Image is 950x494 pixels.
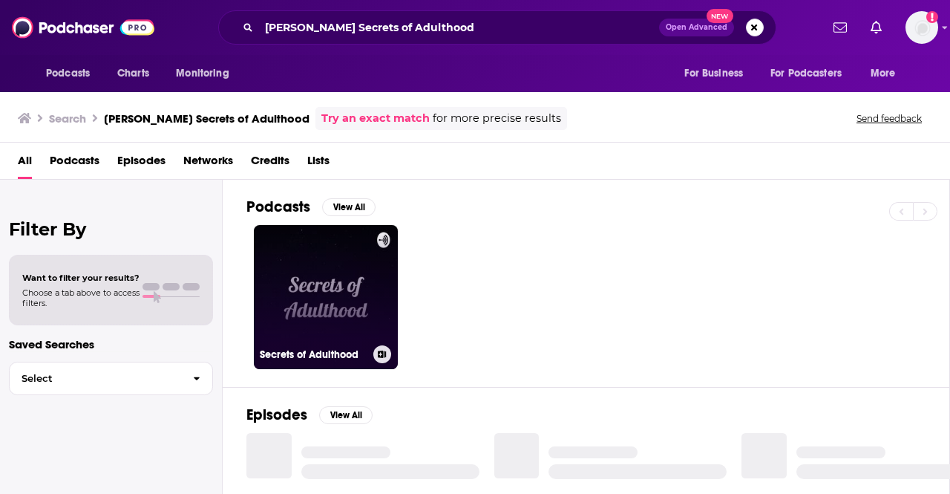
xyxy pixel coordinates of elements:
button: Show profile menu [905,11,938,44]
span: Podcasts [46,63,90,84]
a: Credits [251,149,289,179]
h2: Filter By [9,218,213,240]
a: EpisodesView All [246,406,373,424]
a: Charts [108,59,158,88]
a: Try an exact match [321,110,430,127]
button: View All [319,406,373,424]
input: Search podcasts, credits, & more... [259,16,659,39]
img: Podchaser - Follow, Share and Rate Podcasts [12,13,154,42]
h3: Search [49,111,86,126]
div: Search podcasts, credits, & more... [218,10,776,45]
button: open menu [166,59,248,88]
a: Networks [183,149,233,179]
img: User Profile [905,11,938,44]
span: for more precise results [433,110,561,127]
button: Select [9,362,213,395]
button: open menu [761,59,863,88]
p: Saved Searches [9,337,213,351]
span: Want to filter your results? [22,273,140,283]
span: Select [10,374,181,383]
button: open menu [674,59,761,88]
a: Lists [307,149,330,179]
span: Open Advanced [666,24,727,31]
span: More [871,63,896,84]
h2: Podcasts [246,198,310,216]
span: For Podcasters [770,63,842,84]
h3: [PERSON_NAME] Secrets of Adulthood [104,111,309,126]
a: PodcastsView All [246,198,376,216]
a: Show notifications dropdown [865,15,888,40]
a: Secrets of Adulthood [254,225,398,369]
button: View All [322,198,376,216]
span: Logged in as hannahnewlon [905,11,938,44]
span: New [707,9,733,23]
h3: Secrets of Adulthood [260,348,367,361]
h2: Episodes [246,406,307,424]
span: For Business [684,63,743,84]
span: Choose a tab above to access filters. [22,287,140,308]
button: open menu [36,59,109,88]
svg: Add a profile image [926,11,938,23]
a: Episodes [117,149,166,179]
span: Charts [117,63,149,84]
a: Podcasts [50,149,99,179]
span: Monitoring [176,63,229,84]
button: Open AdvancedNew [659,19,734,36]
button: open menu [860,59,914,88]
a: Show notifications dropdown [828,15,853,40]
a: All [18,149,32,179]
button: Send feedback [852,112,926,125]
